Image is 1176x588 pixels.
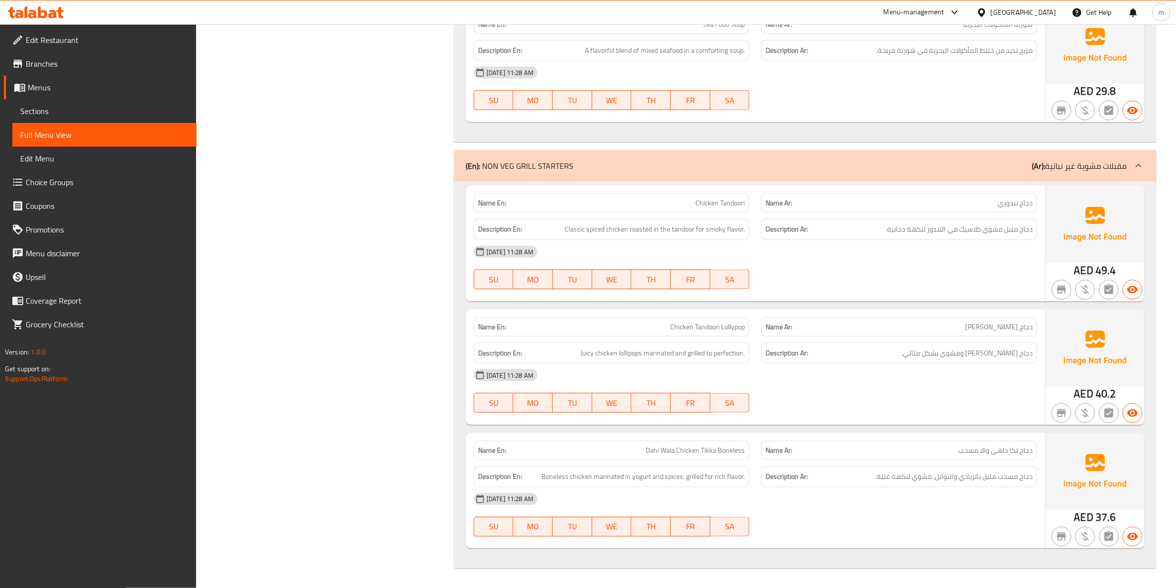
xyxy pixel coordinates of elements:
a: Upsell [4,265,197,289]
span: TU [557,93,588,108]
span: Get support on: [5,362,50,375]
span: Juicy chicken lollipops marinated and grilled to perfection. [580,347,745,359]
a: Sections [12,99,197,123]
span: AED [1074,508,1093,527]
div: Menu-management [884,6,944,18]
a: Menu disclaimer [4,241,197,265]
span: دجاج تندوري [998,198,1033,208]
b: (En): [466,158,480,173]
span: Boneless chicken marinated in yogurt and spices, grilled for rich flavor. [541,470,745,483]
span: Upsell [26,271,189,283]
span: 40.2 [1095,384,1116,403]
button: MO [513,90,553,110]
p: مقبلات مشوية غير نباتية [1032,160,1127,172]
span: شوربة المأكولات البحرية [963,19,1033,30]
span: FR [675,273,706,287]
span: TU [557,396,588,410]
img: Ae5nvW7+0k+MAAAAAElFTkSuQmCC [1046,7,1144,84]
button: Not branch specific item [1052,403,1071,423]
img: Ae5nvW7+0k+MAAAAAElFTkSuQmCC [1046,186,1144,263]
button: TH [631,517,671,537]
span: WE [596,93,628,108]
button: TU [553,90,592,110]
span: 37.6 [1095,508,1116,527]
button: SA [710,393,750,413]
button: MO [513,393,553,413]
span: [DATE] 11:28 AM [483,247,537,257]
a: Choice Groups [4,170,197,194]
span: Sea Food Soup [703,19,745,30]
span: MO [517,519,549,534]
button: Not branch specific item [1052,527,1071,547]
strong: Description Ar: [766,470,808,483]
span: FR [675,396,706,410]
a: Menus [4,76,197,99]
span: AED [1074,384,1093,403]
span: SU [478,519,510,534]
a: Grocery Checklist [4,313,197,336]
button: Purchased item [1075,527,1095,547]
button: WE [592,90,632,110]
span: WE [596,396,628,410]
span: TU [557,273,588,287]
button: TU [553,393,592,413]
span: SU [478,396,510,410]
span: Sections [20,105,189,117]
span: TH [635,273,667,287]
strong: Description En: [478,470,522,483]
span: Edit Restaurant [26,34,189,46]
button: Not has choices [1099,403,1119,423]
button: Not has choices [1099,101,1119,120]
span: AED [1074,261,1093,280]
span: TH [635,93,667,108]
span: AED [1074,81,1093,101]
span: A flavorful blend of mixed seafood in a comforting soup. [585,44,745,57]
button: Available [1123,280,1142,300]
button: Not branch specific item [1052,280,1071,300]
span: Branches [26,58,189,70]
button: Not branch specific item [1052,101,1071,120]
span: SA [714,93,746,108]
span: SU [478,273,510,287]
span: SA [714,273,746,287]
span: Version: [5,346,29,358]
span: Choice Groups [26,176,189,188]
button: Purchased item [1075,403,1095,423]
button: Available [1123,101,1142,120]
button: WE [592,270,632,289]
button: SA [710,90,750,110]
span: WE [596,519,628,534]
span: Dahi Wala Chicken Tikka Boneless [646,445,745,456]
span: مزيج لذيد من خليط المأكولات البحرية في شوربة مريحة. [876,44,1033,57]
strong: Description Ar: [766,347,808,359]
span: MO [517,396,549,410]
a: Coupons [4,194,197,218]
button: Available [1123,527,1142,547]
a: Coverage Report [4,289,197,313]
button: MO [513,270,553,289]
span: TU [557,519,588,534]
button: SU [474,270,514,289]
button: TU [553,517,592,537]
span: FR [675,93,706,108]
button: FR [671,393,710,413]
button: Not has choices [1099,280,1119,300]
span: TH [635,519,667,534]
span: TH [635,396,667,410]
span: Edit Menu [20,153,189,164]
span: Menu disclaimer [26,247,189,259]
button: Not has choices [1099,527,1119,547]
button: Purchased item [1075,101,1095,120]
span: FR [675,519,706,534]
span: Promotions [26,224,189,235]
a: Edit Restaurant [4,28,197,52]
span: دجاج تكا داهي والا مسحب [958,445,1033,456]
button: SA [710,517,750,537]
span: m [1158,7,1164,18]
b: (Ar): [1032,158,1045,173]
strong: Description En: [478,44,522,57]
button: SU [474,393,514,413]
span: دجاج [PERSON_NAME] [965,322,1033,332]
button: MO [513,517,553,537]
span: SA [714,519,746,534]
